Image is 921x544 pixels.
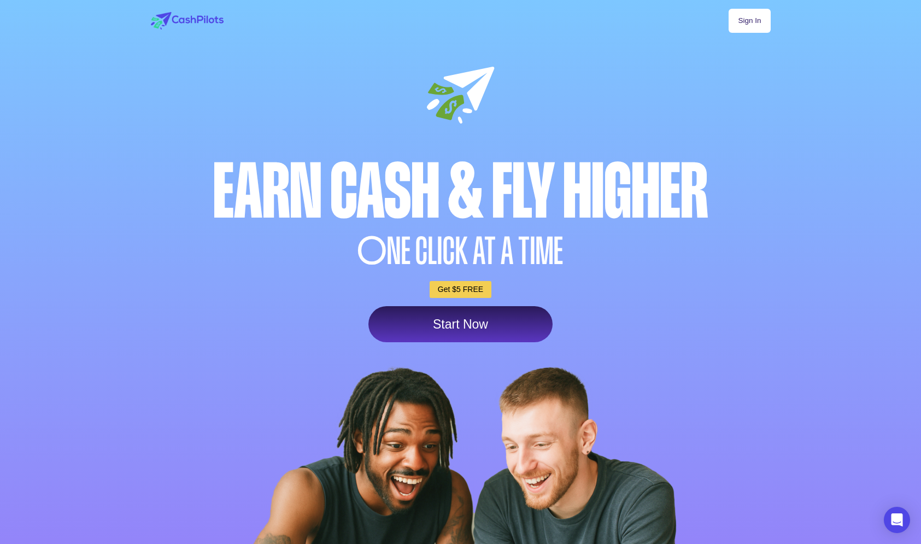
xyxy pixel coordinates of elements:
[884,507,910,533] div: Open Intercom Messenger
[151,12,224,30] img: logo
[430,281,491,298] a: Get $5 FREE
[148,232,773,270] div: NE CLICK AT A TIME
[148,154,773,230] div: Earn Cash & Fly higher
[729,9,770,33] a: Sign In
[357,232,387,270] span: O
[368,306,553,342] a: Start Now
